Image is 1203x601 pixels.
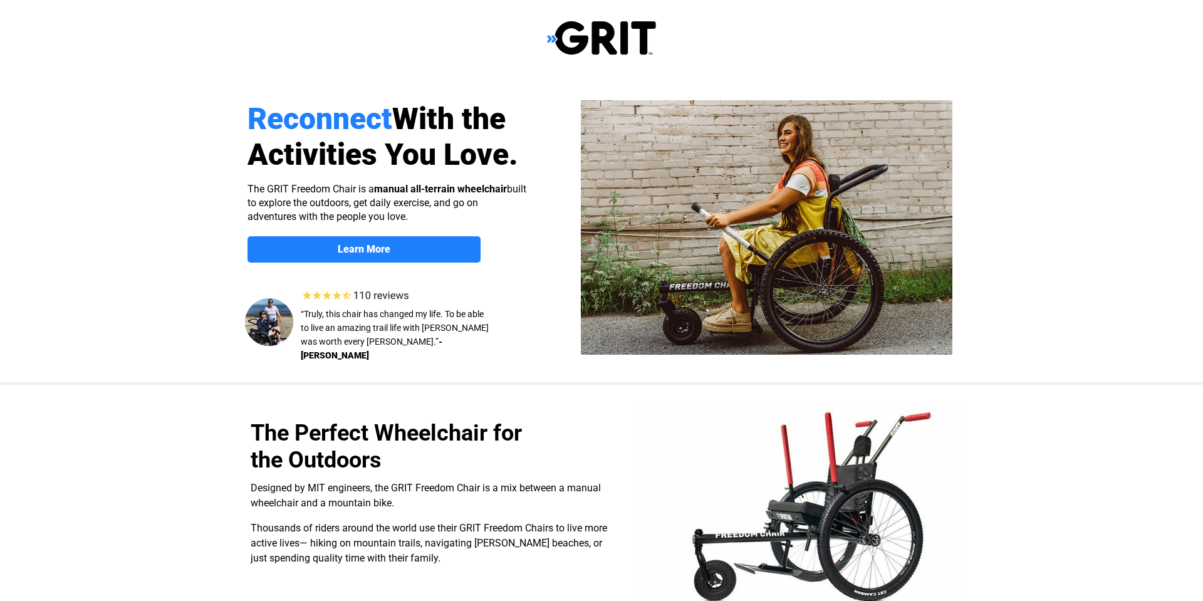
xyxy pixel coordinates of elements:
span: “Truly, this chair has changed my life. To be able to live an amazing trail life with [PERSON_NAM... [301,309,489,347]
span: With the [392,101,506,137]
span: Designed by MIT engineers, the GRIT Freedom Chair is a mix between a manual wheelchair and a moun... [251,482,601,509]
span: The Perfect Wheelchair for the Outdoors [251,420,522,473]
strong: manual all-terrain wheelchair [374,183,507,195]
a: Learn More [247,236,481,263]
span: The GRIT Freedom Chair is a built to explore the outdoors, get daily exercise, and go on adventur... [247,183,526,222]
span: Reconnect [247,101,392,137]
strong: Learn More [338,243,390,255]
span: Thousands of riders around the world use their GRIT Freedom Chairs to live more active lives— hik... [251,522,607,564]
span: Activities You Love. [247,137,518,172]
